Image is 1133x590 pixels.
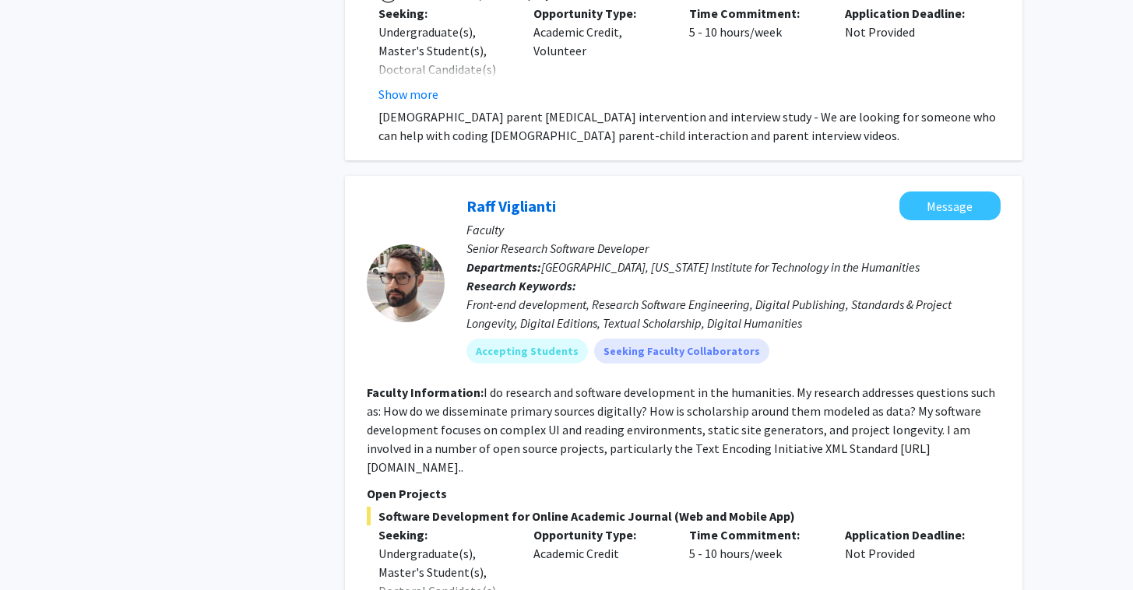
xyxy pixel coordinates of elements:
[466,339,588,363] mat-chip: Accepting Students
[367,484,1001,503] p: Open Projects
[466,220,1001,239] p: Faculty
[466,259,541,275] b: Departments:
[378,23,511,116] div: Undergraduate(s), Master's Student(s), Doctoral Candidate(s) (PhD, MD, DMD, PharmD, etc.)
[367,385,484,400] b: Faculty Information:
[466,196,556,216] a: Raff Viglianti
[845,525,977,544] p: Application Deadline:
[677,4,833,104] div: 5 - 10 hours/week
[378,525,511,544] p: Seeking:
[466,278,576,293] b: Research Keywords:
[12,520,66,578] iframe: Chat
[594,339,769,363] mat-chip: Seeking Faculty Collaborators
[367,385,995,475] fg-read-more: I do research and software development in the humanities. My research addresses questions such as...
[845,4,977,23] p: Application Deadline:
[522,4,677,104] div: Academic Credit, Volunteer
[378,107,1001,145] p: [DEMOGRAPHIC_DATA] parent [MEDICAL_DATA] intervention and interview study - We are looking for so...
[466,239,1001,258] p: Senior Research Software Developer
[541,259,920,275] span: [GEOGRAPHIC_DATA], [US_STATE] Institute for Technology in the Humanities
[378,4,511,23] p: Seeking:
[378,85,438,104] button: Show more
[689,525,822,544] p: Time Commitment:
[899,191,1001,220] button: Message Raff Viglianti
[833,4,989,104] div: Not Provided
[466,295,1001,332] div: Front-end development, Research Software Engineering, Digital Publishing, Standards & Project Lon...
[689,4,822,23] p: Time Commitment:
[367,507,1001,525] span: Software Development for Online Academic Journal (Web and Mobile App)
[533,4,666,23] p: Opportunity Type:
[533,525,666,544] p: Opportunity Type:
